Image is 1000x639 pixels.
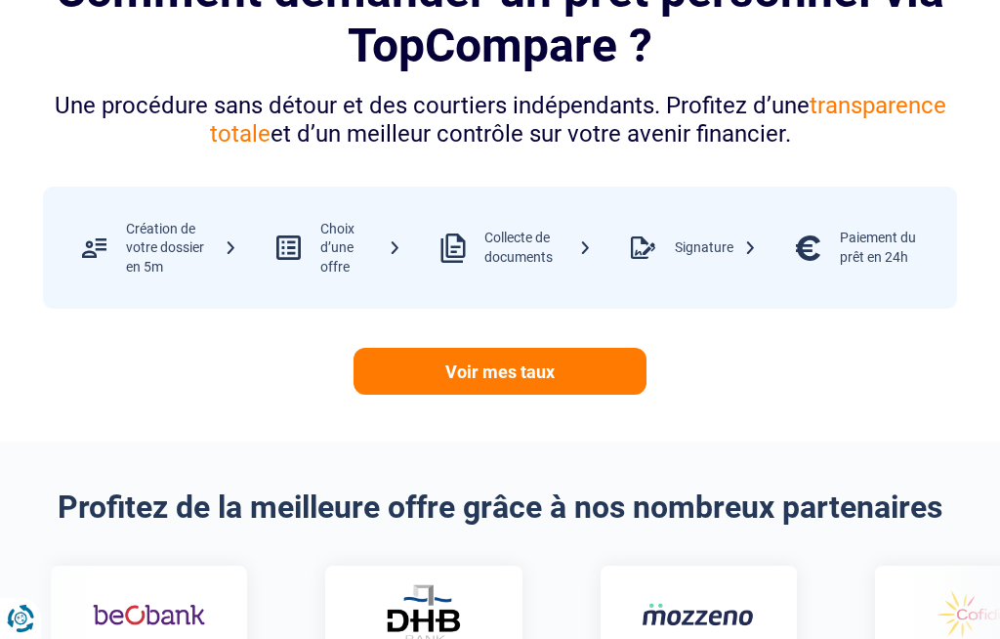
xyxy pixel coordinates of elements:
div: Signature [675,238,757,258]
div: Collecte de documents [484,229,592,267]
span: transparence totale [210,92,946,148]
a: Voir mes taux [354,348,646,395]
h2: Profitez de la meilleure offre grâce à nos nombreux partenaires [43,489,957,526]
div: Choix d’une offre [320,220,401,277]
div: Création de votre dossier en 5m [126,220,237,277]
img: Mozzeno [630,602,742,626]
div: Paiement du prêt en 24h [840,229,937,267]
div: Une procédure sans détour et des courtiers indépendants. Profitez d’une et d’un meilleur contrôle... [43,92,957,149]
